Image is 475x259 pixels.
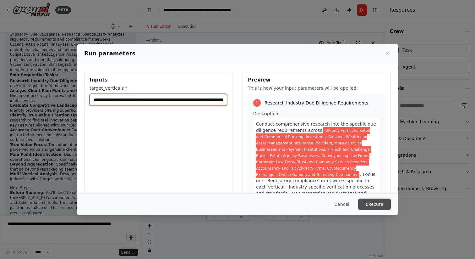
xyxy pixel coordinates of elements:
button: Execute [358,199,391,210]
button: Cancel [330,199,354,210]
p: This is how your input parameters will be applied: [248,85,385,91]
h3: Inputs [90,76,227,84]
label: target_verticals [90,85,227,91]
div: 1 [253,99,261,107]
h2: Run parameters [84,49,135,58]
span: Conduct comprehensive research into the specific due diligence requirements across [256,121,376,133]
span: Description: [253,111,280,116]
span: Research Industry Due Diligence Requirements [265,100,368,106]
span: Variable: target_verticals [256,127,371,178]
h3: Preview [248,76,385,84]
